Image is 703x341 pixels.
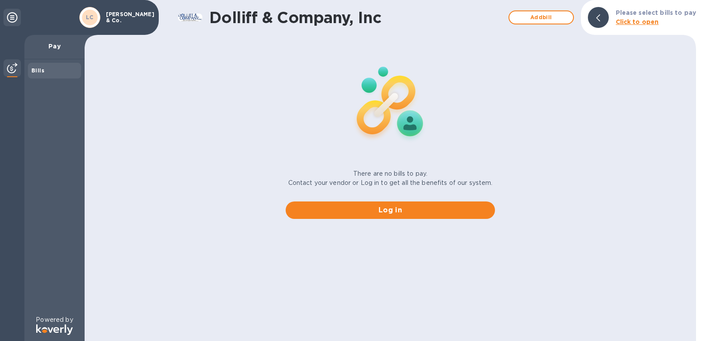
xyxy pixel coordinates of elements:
p: Powered by [36,315,73,324]
h1: Dolliff & Company, Inc [209,8,504,27]
p: [PERSON_NAME] & Co. [106,11,150,24]
b: LC [86,14,94,20]
p: There are no bills to pay. Contact your vendor or Log in to get all the benefits of our system. [288,169,493,188]
p: Pay [31,42,78,51]
button: Log in [286,201,495,219]
button: Addbill [508,10,574,24]
b: Bills [31,67,44,74]
b: Please select bills to pay [616,9,696,16]
img: Logo [36,324,73,335]
span: Log in [293,205,488,215]
b: Click to open [616,18,659,25]
span: Add bill [516,12,566,23]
